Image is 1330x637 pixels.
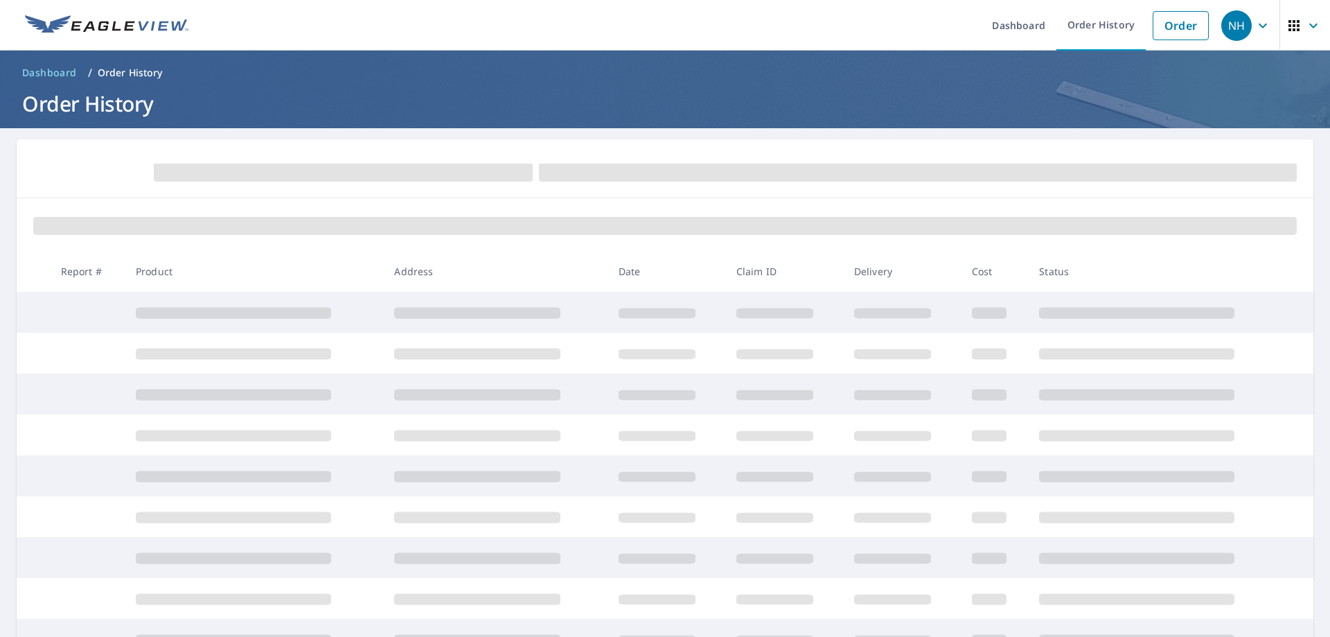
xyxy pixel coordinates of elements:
li: / [88,64,92,81]
th: Cost [961,251,1029,292]
th: Status [1028,251,1287,292]
a: Order [1153,11,1209,40]
th: Delivery [843,251,961,292]
img: EV Logo [25,15,188,36]
th: Date [608,251,725,292]
span: Dashboard [22,66,77,80]
h1: Order History [17,89,1313,118]
nav: breadcrumb [17,62,1313,84]
p: Order History [98,66,163,80]
a: Dashboard [17,62,82,84]
th: Product [125,251,383,292]
th: Address [383,251,607,292]
th: Report # [50,251,125,292]
div: NH [1221,10,1252,41]
th: Claim ID [725,251,843,292]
